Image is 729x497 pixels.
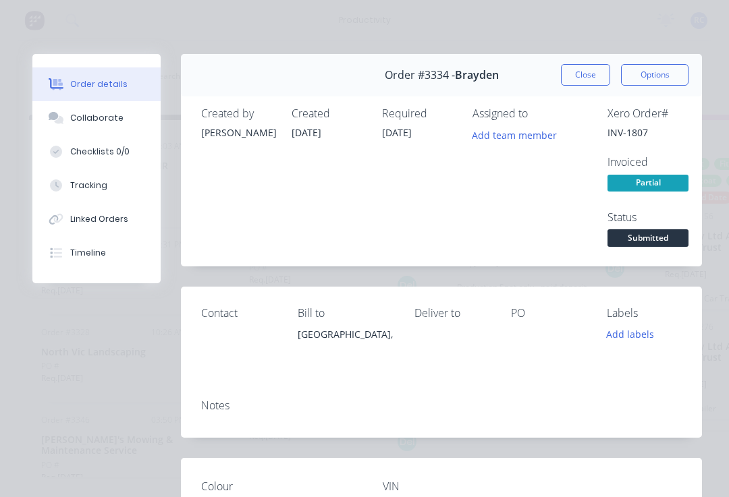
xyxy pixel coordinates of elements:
button: Checklists 0/0 [32,135,161,169]
div: Bill to [298,307,393,320]
span: Order #3334 - [385,69,455,82]
span: [DATE] [292,126,321,139]
div: INV-1807 [607,125,709,140]
button: Collaborate [32,101,161,135]
div: Checklists 0/0 [70,146,130,158]
label: Colour [201,478,370,494]
div: Labels [607,307,682,320]
div: Linked Orders [70,213,128,225]
div: Assigned to [473,107,607,120]
div: [PERSON_NAME] [201,125,275,140]
div: Order details [70,78,128,90]
button: Timeline [32,236,161,270]
button: Close [561,64,610,86]
div: Contact [201,307,276,320]
button: Order details [32,67,161,101]
div: Required [382,107,456,120]
span: [DATE] [382,126,412,139]
button: Add team member [473,125,564,144]
div: Created by [201,107,275,120]
div: Status [607,211,709,224]
div: Timeline [70,247,106,259]
div: Created [292,107,366,120]
div: PO [511,307,586,320]
button: Add team member [465,125,564,144]
div: Notes [201,399,682,412]
label: VIN [383,478,551,494]
button: Tracking [32,169,161,202]
div: [GEOGRAPHIC_DATA], [298,325,393,344]
button: Add labels [599,325,661,343]
span: Brayden [455,69,499,82]
div: Xero Order # [607,107,709,120]
button: Options [621,64,688,86]
div: Deliver to [414,307,489,320]
div: Invoiced [607,156,709,169]
button: Submitted [607,229,688,250]
div: Collaborate [70,112,124,124]
div: [GEOGRAPHIC_DATA], [298,325,393,368]
span: Partial [607,175,688,192]
div: Tracking [70,179,107,192]
span: Submitted [607,229,688,246]
button: Linked Orders [32,202,161,236]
